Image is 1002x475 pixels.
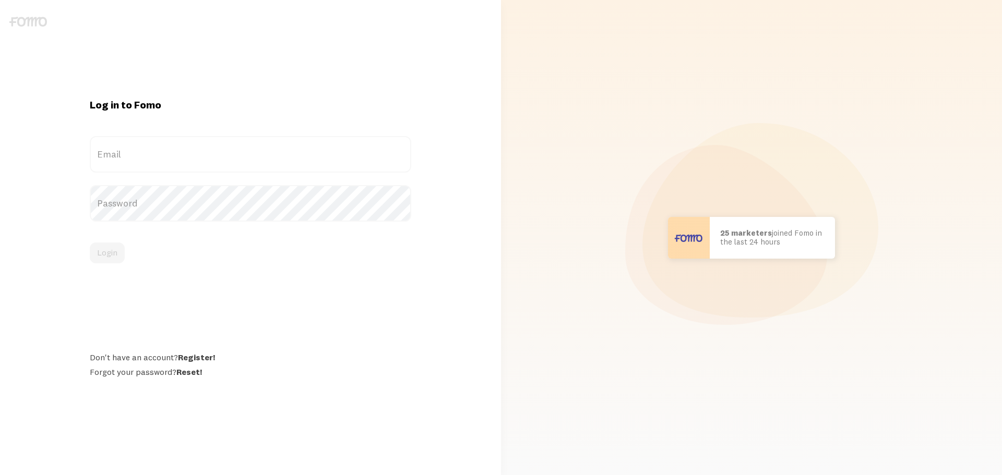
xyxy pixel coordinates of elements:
[90,367,411,377] div: Forgot your password?
[178,352,215,362] a: Register!
[668,217,710,259] img: User avatar
[720,228,772,238] b: 25 marketers
[90,185,411,222] label: Password
[90,136,411,173] label: Email
[90,352,411,362] div: Don't have an account?
[720,229,825,246] p: joined Fomo in the last 24 hours
[176,367,202,377] a: Reset!
[90,98,411,112] h1: Log in to Fomo
[9,17,47,27] img: fomo-logo-gray-b99e0e8ada9f9040e2984d0d95b3b12da0074ffd48d1e5cb62ac37fc77b0b268.svg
